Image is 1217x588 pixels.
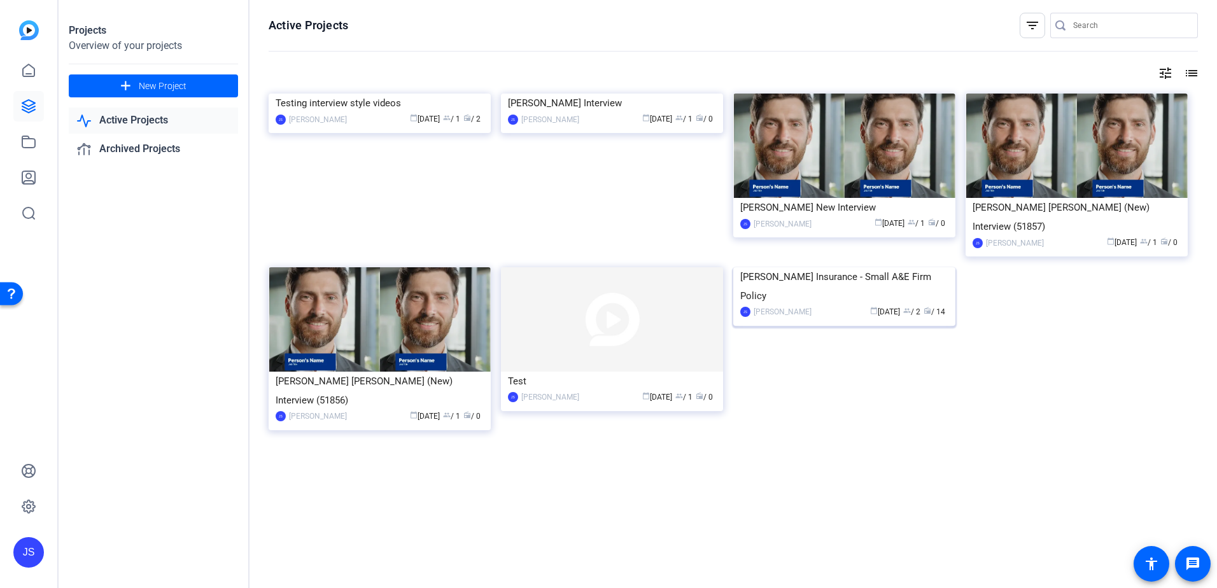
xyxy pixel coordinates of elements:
[642,393,672,402] span: [DATE]
[521,391,579,403] div: [PERSON_NAME]
[410,114,418,122] span: calendar_today
[1025,18,1040,33] mat-icon: filter_list
[269,18,348,33] h1: Active Projects
[924,307,931,314] span: radio
[1185,556,1200,571] mat-icon: message
[924,307,945,316] span: / 14
[508,372,716,391] div: Test
[19,20,39,40] img: blue-gradient.svg
[973,238,983,248] div: JS
[410,412,440,421] span: [DATE]
[521,113,579,126] div: [PERSON_NAME]
[276,372,484,410] div: [PERSON_NAME] [PERSON_NAME] (New) Interview (51856)
[675,114,683,122] span: group
[642,115,672,123] span: [DATE]
[463,412,481,421] span: / 0
[69,108,238,134] a: Active Projects
[276,94,484,113] div: Testing interview style videos
[276,115,286,125] div: JS
[696,114,703,122] span: radio
[740,307,750,317] div: JS
[754,305,812,318] div: [PERSON_NAME]
[508,115,518,125] div: JS
[69,136,238,162] a: Archived Projects
[1140,238,1157,247] span: / 1
[1160,238,1178,247] span: / 0
[1158,66,1173,81] mat-icon: tune
[1140,237,1148,245] span: group
[69,74,238,97] button: New Project
[139,80,186,93] span: New Project
[908,218,915,226] span: group
[443,411,451,419] span: group
[903,307,911,314] span: group
[463,411,471,419] span: radio
[410,115,440,123] span: [DATE]
[289,113,347,126] div: [PERSON_NAME]
[69,23,238,38] div: Projects
[986,237,1044,249] div: [PERSON_NAME]
[870,307,900,316] span: [DATE]
[1183,66,1198,81] mat-icon: list
[410,411,418,419] span: calendar_today
[870,307,878,314] span: calendar_today
[875,219,904,228] span: [DATE]
[1073,18,1188,33] input: Search
[740,267,948,305] div: [PERSON_NAME] Insurance - Small A&E Firm Policy
[675,115,693,123] span: / 1
[443,114,451,122] span: group
[642,392,650,400] span: calendar_today
[1107,237,1115,245] span: calendar_today
[1107,238,1137,247] span: [DATE]
[908,219,925,228] span: / 1
[928,219,945,228] span: / 0
[740,198,948,217] div: [PERSON_NAME] New Interview
[508,392,518,402] div: JS
[1160,237,1168,245] span: radio
[13,537,44,568] div: JS
[289,410,347,423] div: [PERSON_NAME]
[696,115,713,123] span: / 0
[740,219,750,229] div: JS
[443,412,460,421] span: / 1
[973,198,1181,236] div: [PERSON_NAME] [PERSON_NAME] (New) Interview (51857)
[754,218,812,230] div: [PERSON_NAME]
[69,38,238,53] div: Overview of your projects
[463,114,471,122] span: radio
[443,115,460,123] span: / 1
[1144,556,1159,571] mat-icon: accessibility
[463,115,481,123] span: / 2
[903,307,920,316] span: / 2
[696,392,703,400] span: radio
[276,411,286,421] div: JS
[675,392,683,400] span: group
[508,94,716,113] div: [PERSON_NAME] Interview
[928,218,936,226] span: radio
[696,393,713,402] span: / 0
[875,218,882,226] span: calendar_today
[642,114,650,122] span: calendar_today
[675,393,693,402] span: / 1
[118,78,134,94] mat-icon: add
